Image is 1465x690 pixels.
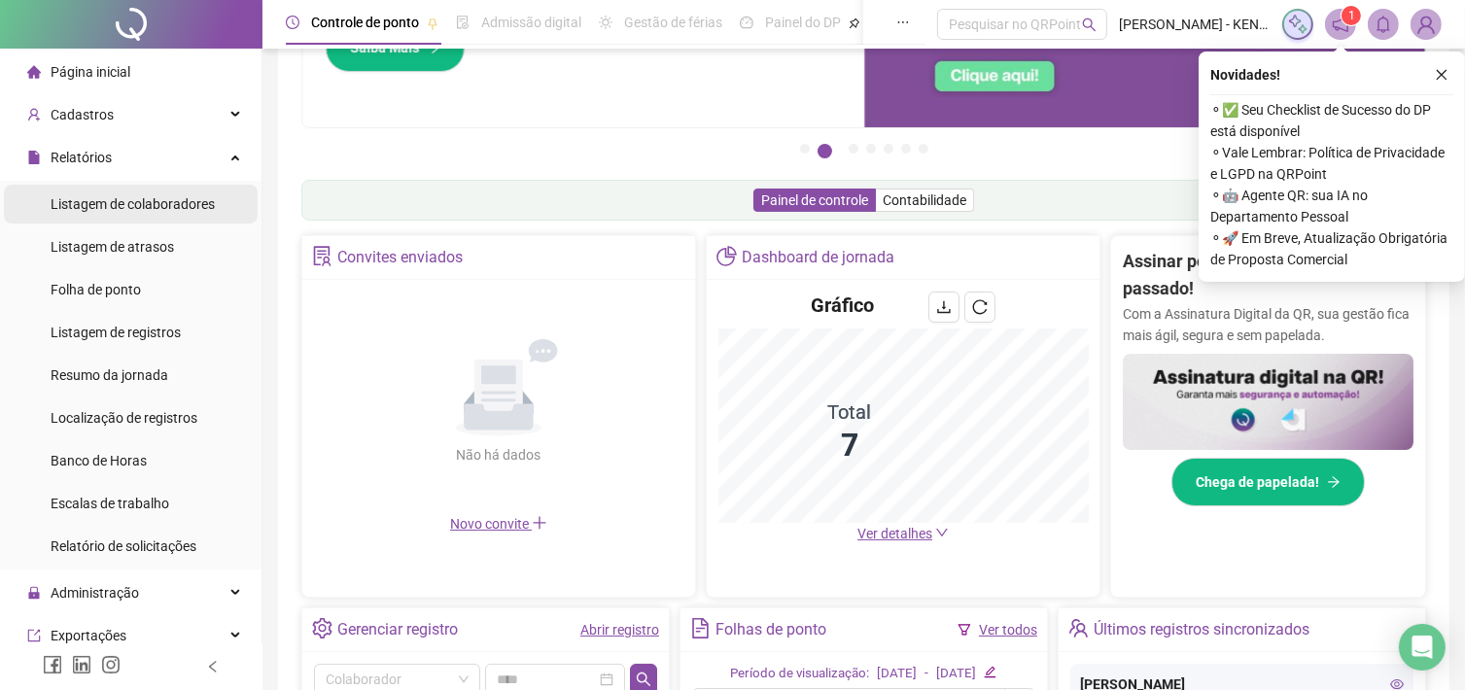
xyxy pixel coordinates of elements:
[27,151,41,164] span: file
[1435,68,1448,82] span: close
[51,410,197,426] span: Localização de registros
[312,246,332,266] span: solution
[765,15,841,30] span: Painel do DP
[812,292,875,319] h4: Gráfico
[1082,17,1097,32] span: search
[1123,248,1413,303] h2: Assinar ponto na mão? Isso ficou no passado!
[761,192,868,208] span: Painel de controle
[742,241,894,274] div: Dashboard de jornada
[1287,14,1308,35] img: sparkle-icon.fc2bf0ac1784a2077858766a79e2daf3.svg
[1196,471,1319,493] span: Chega de papelada!
[715,613,826,646] div: Folhas de ponto
[883,192,966,208] span: Contabilidade
[936,299,952,315] span: download
[206,660,220,673] span: left
[624,15,722,30] span: Gestão de férias
[51,453,147,468] span: Banco de Horas
[1399,624,1446,671] div: Open Intercom Messenger
[51,239,174,255] span: Listagem de atrasos
[51,496,169,511] span: Escalas de trabalho
[1119,14,1271,35] span: [PERSON_NAME] - KENNEDY SERVIÇOS LTDA
[72,655,91,674] span: linkedin
[532,515,547,531] span: plus
[984,666,996,678] span: edit
[866,144,876,154] button: 4
[427,17,438,29] span: pushpin
[312,618,332,638] span: setting
[27,65,41,79] span: home
[51,196,215,212] span: Listagem de colaboradores
[716,246,737,266] span: pie-chart
[286,16,299,29] span: clock-circle
[857,526,932,541] span: Ver detalhes
[730,664,869,684] div: Período de visualização:
[599,16,612,29] span: sun
[896,16,910,29] span: ellipsis
[979,622,1037,638] a: Ver todos
[818,144,832,158] button: 2
[1375,16,1392,33] span: bell
[1094,613,1309,646] div: Últimos registros sincronizados
[1123,303,1413,346] p: Com a Assinatura Digital da QR, sua gestão fica mais ágil, segura e sem papelada.
[857,526,949,541] a: Ver detalhes down
[1210,64,1280,86] span: Novidades !
[800,144,810,154] button: 1
[43,655,62,674] span: facebook
[456,16,470,29] span: file-done
[972,299,988,315] span: reload
[27,108,41,121] span: user-add
[1210,142,1453,185] span: ⚬ Vale Lembrar: Política de Privacidade e LGPD na QRPoint
[51,150,112,165] span: Relatórios
[27,629,41,642] span: export
[101,655,121,674] span: instagram
[924,664,928,684] div: -
[919,144,928,154] button: 7
[1210,227,1453,270] span: ⚬ 🚀 Em Breve, Atualização Obrigatória de Proposta Comercial
[51,64,130,80] span: Página inicial
[936,664,976,684] div: [DATE]
[690,618,711,638] span: file-text
[51,585,139,601] span: Administração
[636,672,651,687] span: search
[481,15,581,30] span: Admissão digital
[337,613,458,646] div: Gerenciar registro
[51,282,141,297] span: Folha de ponto
[1412,10,1441,39] img: 93646
[1342,6,1361,25] sup: 1
[740,16,753,29] span: dashboard
[958,623,971,637] span: filter
[1210,99,1453,142] span: ⚬ ✅ Seu Checklist de Sucesso do DP está disponível
[580,622,659,638] a: Abrir registro
[311,15,419,30] span: Controle de ponto
[1210,185,1453,227] span: ⚬ 🤖 Agente QR: sua IA no Departamento Pessoal
[409,444,588,466] div: Não há dados
[1348,9,1355,22] span: 1
[1171,458,1365,506] button: Chega de papelada!
[51,538,196,554] span: Relatório de solicitações
[51,628,126,643] span: Exportações
[51,107,114,122] span: Cadastros
[27,586,41,600] span: lock
[884,144,893,154] button: 5
[935,526,949,539] span: down
[337,241,463,274] div: Convites enviados
[901,144,911,154] button: 6
[1123,354,1413,451] img: banner%2F02c71560-61a6-44d4-94b9-c8ab97240462.png
[450,516,547,532] span: Novo convite
[849,17,860,29] span: pushpin
[1068,618,1089,638] span: team
[849,144,858,154] button: 3
[51,325,181,340] span: Listagem de registros
[1327,475,1341,489] span: arrow-right
[877,664,917,684] div: [DATE]
[1332,16,1349,33] span: notification
[51,367,168,383] span: Resumo da jornada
